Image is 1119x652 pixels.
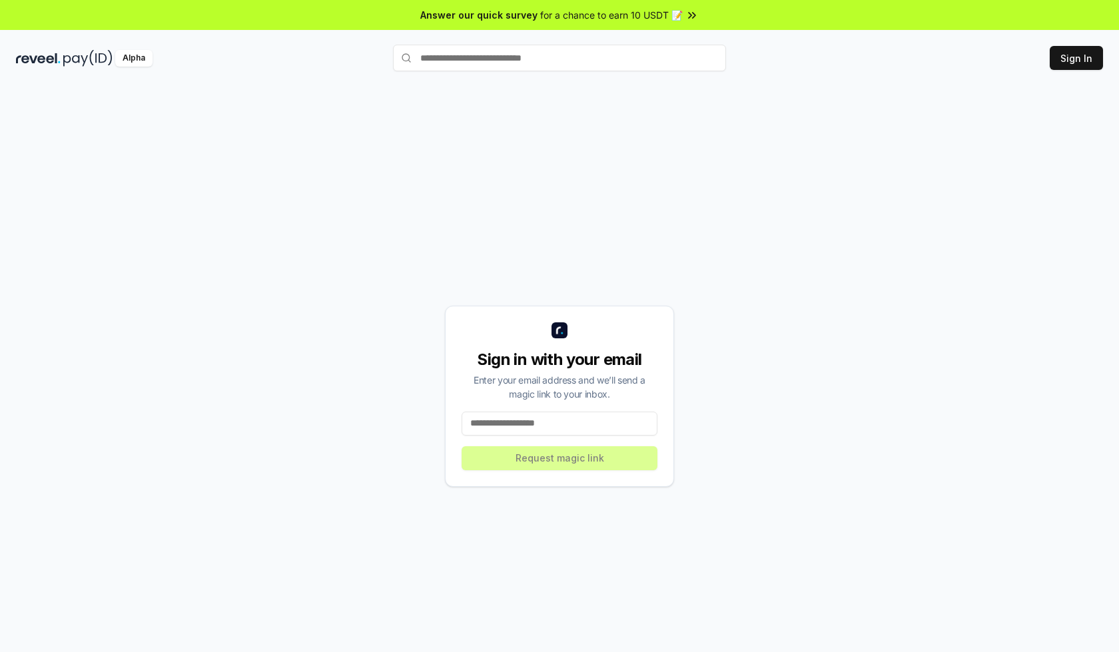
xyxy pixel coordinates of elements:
[552,322,567,338] img: logo_small
[1050,46,1103,70] button: Sign In
[16,50,61,67] img: reveel_dark
[115,50,153,67] div: Alpha
[63,50,113,67] img: pay_id
[540,8,683,22] span: for a chance to earn 10 USDT 📝
[462,349,657,370] div: Sign in with your email
[420,8,538,22] span: Answer our quick survey
[462,373,657,401] div: Enter your email address and we’ll send a magic link to your inbox.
